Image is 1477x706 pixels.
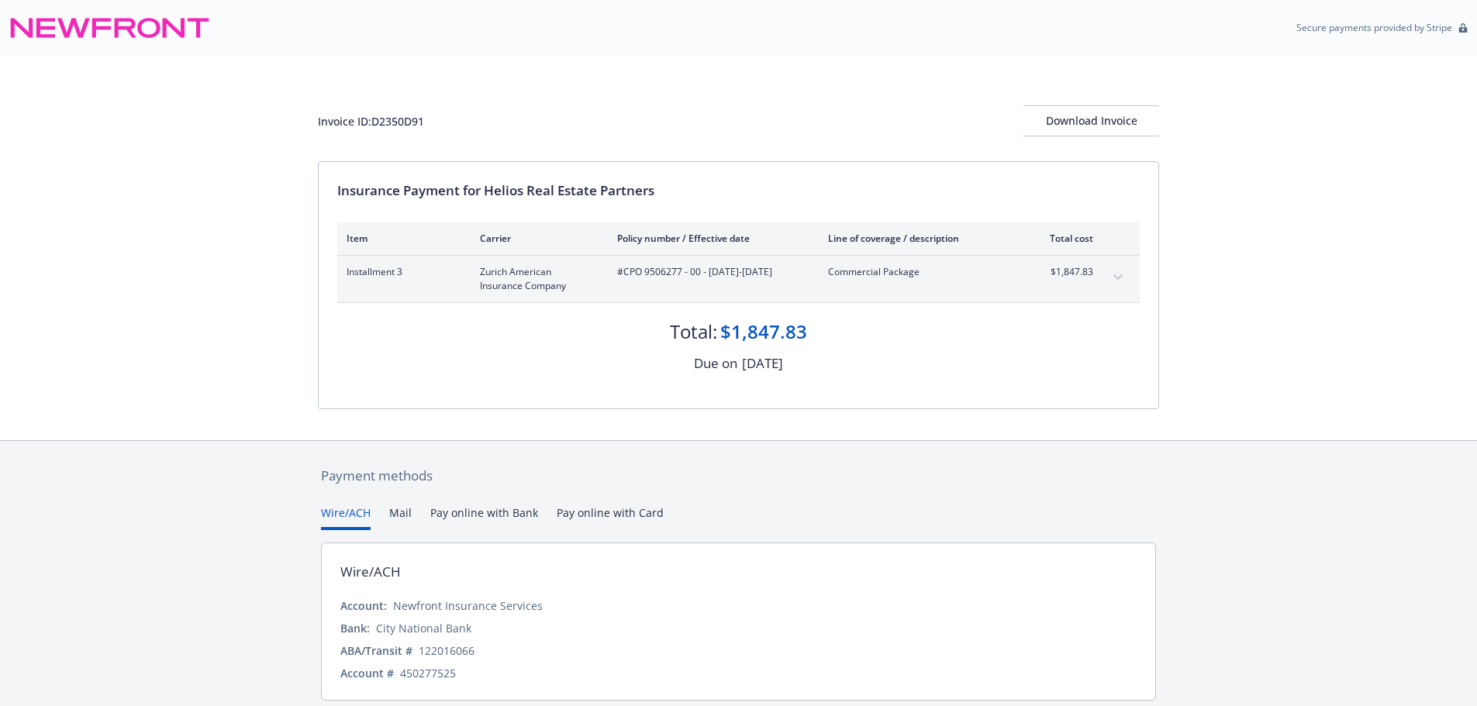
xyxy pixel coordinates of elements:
div: 122016066 [419,642,475,659]
div: Due on [694,353,737,374]
button: Pay online with Bank [430,505,538,530]
button: Mail [389,505,412,530]
div: Newfront Insurance Services [393,598,543,614]
div: Account: [340,598,387,614]
p: Secure payments provided by Stripe [1296,21,1452,34]
div: Policy number / Effective date [617,232,803,245]
div: Payment methods [321,466,1156,486]
button: Download Invoice [1023,105,1159,136]
button: expand content [1106,265,1130,290]
div: Download Invoice [1023,106,1159,136]
div: Total cost [1035,232,1093,245]
div: Insurance Payment for Helios Real Estate Partners [337,181,1140,201]
div: Bank: [340,620,370,636]
div: ABA/Transit # [340,642,412,659]
span: Zurich American Insurance Company [480,265,592,293]
span: Commercial Package [828,265,1010,279]
div: Line of coverage / description [828,232,1010,245]
span: Installment 3 [347,265,455,279]
div: Carrier [480,232,592,245]
button: Pay online with Card [557,505,664,530]
div: Installment 3Zurich American Insurance Company#CPO 9506277 - 00 - [DATE]-[DATE]Commercial Package... [337,256,1140,302]
div: Wire/ACH [340,562,401,582]
div: Account # [340,665,394,681]
div: City National Bank [376,620,471,636]
div: $1,847.83 [720,319,807,345]
div: [DATE] [742,353,783,374]
div: 450277525 [400,665,456,681]
button: Wire/ACH [321,505,371,530]
span: $1,847.83 [1035,265,1093,279]
div: Total: [670,319,717,345]
span: #CPO 9506277 - 00 - [DATE]-[DATE] [617,265,803,279]
div: Item [347,232,455,245]
div: Invoice ID: D2350D91 [318,113,424,129]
